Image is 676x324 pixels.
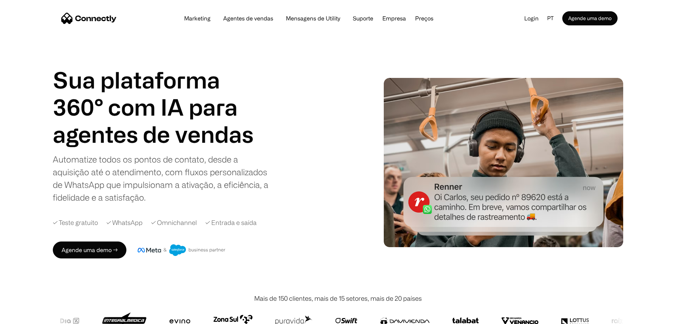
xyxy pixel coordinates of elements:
a: Agende uma demo → [53,242,126,258]
a: home [61,13,117,24]
div: Mais de 150 clientes, mais de 15 setores, mais de 20 países [254,294,422,303]
div: ✓ Entrada e saída [205,218,257,227]
a: Preços [409,16,439,21]
aside: Language selected: Português (Brasil) [7,311,42,322]
div: 1 of 4 [53,121,264,148]
a: Agentes de vendas [218,16,279,21]
div: Empresa [382,13,406,23]
div: pt [547,13,554,24]
a: Login [519,13,544,24]
h1: Sua plataforma 360° com IA para [53,66,264,121]
div: ✓ Omnichannel [151,218,197,227]
div: pt [544,13,562,24]
a: Marketing [179,16,216,21]
div: Empresa [380,13,408,23]
a: Mensagens de Utility [280,16,346,21]
a: Agende uma demo [562,11,618,25]
h1: agentes de vendas [53,121,264,148]
a: Suporte [347,16,379,21]
ul: Language list [14,312,42,322]
img: Meta e crachá de parceiro de negócios do Salesforce. [138,244,226,256]
div: Automatize todos os pontos de contato, desde a aquisição até o atendimento, com fluxos personaliz... [53,153,275,204]
div: carousel [53,121,264,148]
div: ✓ Teste gratuito [53,218,98,227]
div: ✓ WhatsApp [106,218,143,227]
